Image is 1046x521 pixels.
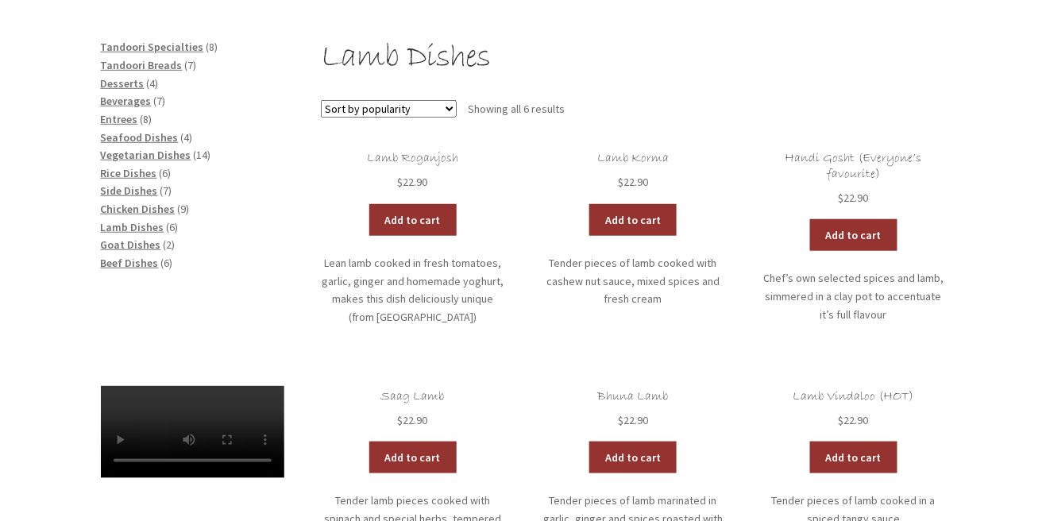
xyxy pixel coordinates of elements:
select: Shop order [321,100,457,118]
a: Add to cart: “Bhuna Lamb” [589,442,677,473]
a: Lamb Vindaloo (HOT) $22.90 [762,389,945,430]
span: 4 [150,76,156,91]
a: Add to cart: “Lamb Vindaloo (HOT)” [810,442,897,473]
span: 8 [144,112,149,126]
span: 4 [184,130,190,145]
a: Rice Dishes [101,166,157,180]
a: Tandoori Breads [101,58,183,72]
a: Add to cart: “Saag Lamb” [369,442,457,473]
p: Tender pieces of lamb cooked with cashew nut sauce, mixed spices and fresh cream [542,254,725,308]
a: Desserts [101,76,145,91]
span: 14 [197,148,208,162]
bdi: 22.90 [839,191,869,205]
a: Add to cart: “Handi Gosht (Everyone's favourite)” [810,219,897,251]
span: $ [618,413,623,427]
span: 7 [164,183,169,198]
span: 8 [210,40,215,54]
span: 6 [170,220,176,234]
span: 2 [167,237,172,252]
a: Bhuna Lamb $22.90 [542,389,725,430]
a: Goat Dishes [101,237,161,252]
span: 7 [157,94,163,108]
h2: Saag Lamb [321,389,504,404]
a: Vegetarian Dishes [101,148,191,162]
p: Lean lamb cooked in fresh tomatoes, garlic, ginger and homemade yoghurt, makes this dish deliciou... [321,254,504,326]
bdi: 22.90 [398,175,428,189]
a: Add to cart: “Lamb Korma” [589,204,677,236]
span: 9 [181,202,187,216]
a: Handi Gosht (Everyone’s favourite) $22.90 [762,151,945,206]
h2: Lamb Vindaloo (HOT) [762,389,945,404]
bdi: 22.90 [839,413,869,427]
span: 6 [163,166,168,180]
span: $ [398,175,403,189]
h2: Bhuna Lamb [542,389,725,404]
a: Chicken Dishes [101,202,176,216]
span: $ [398,413,403,427]
span: $ [618,175,623,189]
a: Tandoori Specialties [101,40,204,54]
bdi: 22.90 [618,413,648,427]
a: Add to cart: “Lamb Roganjosh” [369,204,457,236]
a: Saag Lamb $22.90 [321,389,504,430]
a: Beverages [101,94,152,108]
a: Entrees [101,112,138,126]
p: Showing all 6 results [468,97,565,122]
span: 6 [164,256,170,270]
a: Lamb Roganjosh $22.90 [321,151,504,191]
a: Side Dishes [101,183,158,198]
h1: Lamb Dishes [321,38,945,79]
a: Lamb Korma $22.90 [542,151,725,191]
h2: Handi Gosht (Everyone’s favourite) [762,151,945,182]
span: $ [839,413,844,427]
bdi: 22.90 [618,175,648,189]
h2: Lamb Korma [542,151,725,166]
a: Beef Dishes [101,256,159,270]
a: Lamb Dishes [101,220,164,234]
bdi: 22.90 [398,413,428,427]
p: Chef’s own selected spices and lamb, simmered in a clay pot to accentuate it’s full flavour [762,269,945,323]
h2: Lamb Roganjosh [321,151,504,166]
span: 7 [188,58,194,72]
a: Seafood Dishes [101,130,179,145]
span: $ [839,191,844,205]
